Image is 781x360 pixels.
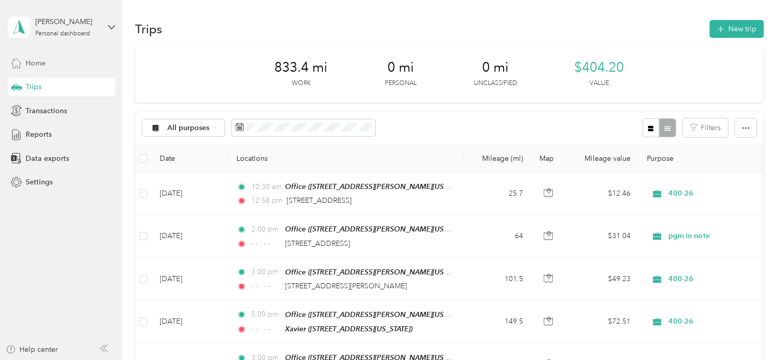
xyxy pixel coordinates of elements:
span: Transactions [26,105,67,116]
span: [STREET_ADDRESS] [287,196,352,205]
td: 149.5 [464,301,531,344]
span: - - : - - [251,238,280,249]
td: 101.5 [464,258,531,301]
th: Mileage value [567,144,639,173]
button: Filters [683,118,728,137]
span: Office ([STREET_ADDRESS][PERSON_NAME][US_STATE]) [285,182,470,191]
td: [DATE] [151,173,228,215]
span: All purposes [167,124,210,132]
span: 833.4 mi [274,59,328,76]
td: $12.46 [567,173,639,215]
span: 2:00 pm [251,224,280,235]
th: Mileage (mi) [464,144,531,173]
p: Unclassified [474,79,517,88]
span: Home [26,58,46,69]
span: 10:30 am [251,181,280,193]
th: Map [531,144,567,173]
span: Office ([STREET_ADDRESS][PERSON_NAME][US_STATE]) [285,225,470,234]
span: 0 mi [387,59,414,76]
button: New trip [709,20,764,38]
span: Settings [26,177,53,187]
span: - - : - - [251,281,280,292]
span: Office ([STREET_ADDRESS][PERSON_NAME][US_STATE]) [285,268,470,277]
span: 12:58 pm [251,195,282,206]
button: Help center [6,344,58,355]
span: Data exports [26,153,69,164]
span: Office ([STREET_ADDRESS][PERSON_NAME][US_STATE]) [285,310,470,319]
h1: Trips [135,24,162,34]
div: Personal dashboard [35,31,90,37]
td: 64 [464,215,531,258]
span: 3:00 pm [251,266,280,278]
div: [PERSON_NAME] [35,16,99,27]
span: 5:00 pm [251,309,280,320]
iframe: Everlance-gr Chat Button Frame [724,303,781,360]
td: [DATE] [151,215,228,258]
th: Date [151,144,228,173]
span: 400-26 [668,273,762,285]
td: $49.23 [567,258,639,301]
span: Reports [26,129,52,140]
span: 400-26 [668,316,762,327]
td: [DATE] [151,301,228,344]
th: Locations [228,144,464,173]
span: [STREET_ADDRESS][PERSON_NAME] [285,282,407,290]
span: - - : - - [251,324,280,335]
p: Work [292,79,311,88]
p: Value [590,79,609,88]
span: $404.20 [574,59,624,76]
td: $31.04 [567,215,639,258]
span: [STREET_ADDRESS] [285,239,350,248]
span: 0 mi [482,59,509,76]
td: 25.7 [464,173,531,215]
td: $72.51 [567,301,639,344]
span: 400-26 [668,188,762,199]
span: pgm in note [668,230,762,242]
td: [DATE] [151,258,228,301]
span: Trips [26,81,41,92]
span: Xavier ([STREET_ADDRESS][US_STATE]) [285,325,413,333]
p: Personal [385,79,417,88]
